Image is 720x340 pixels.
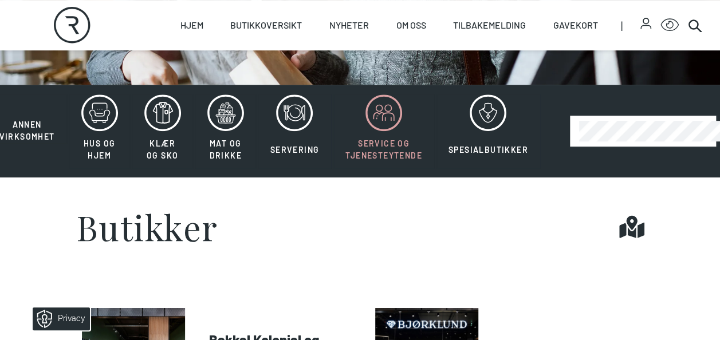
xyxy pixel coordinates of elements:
[660,16,679,34] button: Open Accessibility Menu
[436,94,540,168] button: Spesialbutikker
[195,94,256,168] button: Mat og drikke
[132,94,193,168] button: Klær og sko
[258,94,332,168] button: Servering
[345,139,422,160] span: Service og tjenesteytende
[270,145,320,155] span: Servering
[448,145,528,155] span: Spesialbutikker
[147,139,178,160] span: Klær og sko
[76,209,218,244] h1: Butikker
[69,94,130,168] button: Hus og hjem
[11,303,105,334] iframe: Manage Preferences
[84,139,115,160] span: Hus og hjem
[209,139,241,160] span: Mat og drikke
[333,94,434,168] button: Service og tjenesteytende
